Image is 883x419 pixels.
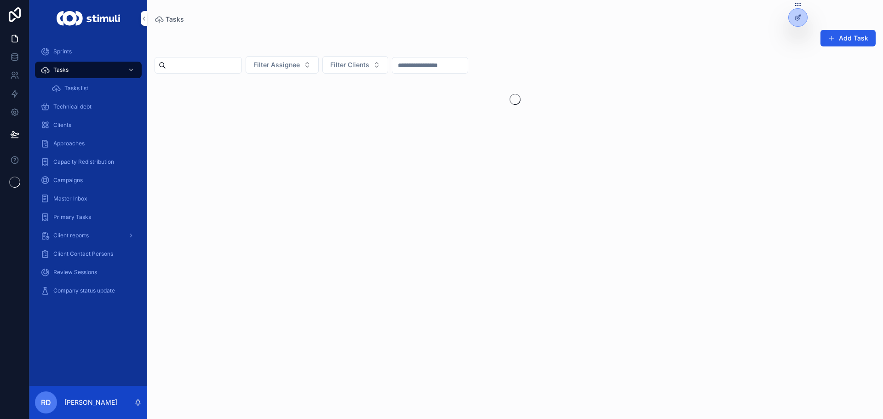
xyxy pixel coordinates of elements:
[35,209,142,225] a: Primary Tasks
[29,37,147,311] div: scrollable content
[53,66,69,74] span: Tasks
[35,135,142,152] a: Approaches
[820,30,876,46] button: Add Task
[53,158,114,166] span: Capacity Redistribution
[253,60,300,69] span: Filter Assignee
[46,80,142,97] a: Tasks list
[35,62,142,78] a: Tasks
[57,11,120,26] img: App logo
[35,282,142,299] a: Company status update
[53,250,113,258] span: Client Contact Persons
[35,43,142,60] a: Sprints
[53,48,72,55] span: Sprints
[35,246,142,262] a: Client Contact Persons
[35,264,142,281] a: Review Sessions
[35,172,142,189] a: Campaigns
[35,117,142,133] a: Clients
[35,227,142,244] a: Client reports
[53,103,92,110] span: Technical debt
[64,85,88,92] span: Tasks list
[53,269,97,276] span: Review Sessions
[35,154,142,170] a: Capacity Redistribution
[53,177,83,184] span: Campaigns
[53,121,71,129] span: Clients
[155,15,184,24] a: Tasks
[53,232,89,239] span: Client reports
[322,56,388,74] button: Select Button
[35,190,142,207] a: Master Inbox
[246,56,319,74] button: Select Button
[166,15,184,24] span: Tasks
[330,60,369,69] span: Filter Clients
[53,140,85,147] span: Approaches
[64,398,117,407] p: [PERSON_NAME]
[41,397,51,408] span: RD
[53,213,91,221] span: Primary Tasks
[35,98,142,115] a: Technical debt
[53,195,87,202] span: Master Inbox
[53,287,115,294] span: Company status update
